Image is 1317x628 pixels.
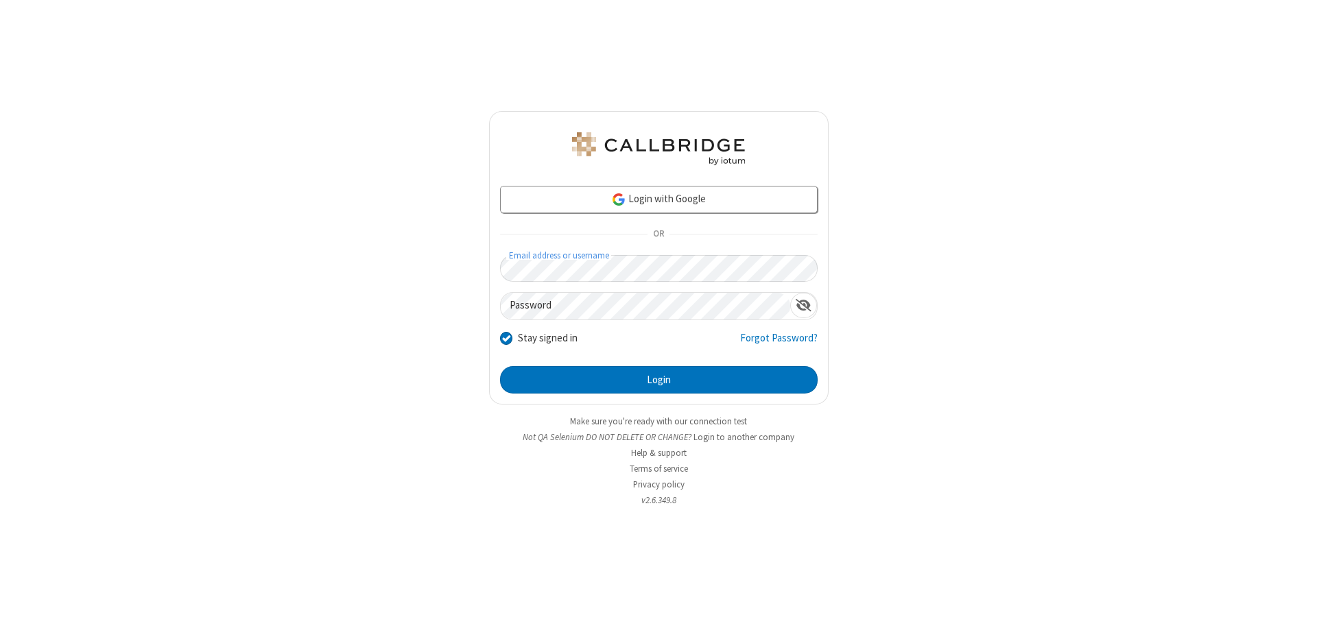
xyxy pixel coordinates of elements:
a: Login with Google [500,186,818,213]
img: QA Selenium DO NOT DELETE OR CHANGE [569,132,748,165]
li: Not QA Selenium DO NOT DELETE OR CHANGE? [489,431,829,444]
label: Stay signed in [518,330,578,346]
a: Privacy policy [633,479,685,490]
li: v2.6.349.8 [489,494,829,507]
a: Make sure you're ready with our connection test [570,415,747,427]
div: Show password [790,293,817,318]
button: Login to another company [693,431,794,444]
a: Forgot Password? [740,330,818,357]
a: Help & support [631,447,687,459]
span: OR [648,225,669,244]
input: Password [501,293,790,319]
a: Terms of service [630,463,688,474]
input: Email address or username [500,255,818,282]
img: google-icon.png [611,192,626,207]
button: Login [500,366,818,394]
